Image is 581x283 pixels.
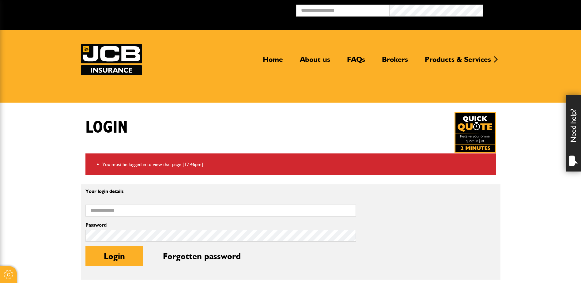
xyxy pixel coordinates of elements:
[81,44,142,75] img: JCB Insurance Services logo
[455,112,496,153] a: Get your insurance quote in just 2-minutes
[566,95,581,172] div: Need help?
[258,55,288,69] a: Home
[420,55,496,69] a: Products & Services
[85,223,356,228] label: Password
[295,55,335,69] a: About us
[483,5,576,14] button: Broker Login
[81,44,142,75] a: JCB Insurance Services
[342,55,370,69] a: FAQs
[455,112,496,153] img: Quick Quote
[145,246,259,266] button: Forgotten password
[102,160,491,168] li: You must be logged in to view that page [12:46pm]
[85,246,143,266] button: Login
[85,117,128,138] h1: Login
[85,189,356,194] p: Your login details
[377,55,413,69] a: Brokers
